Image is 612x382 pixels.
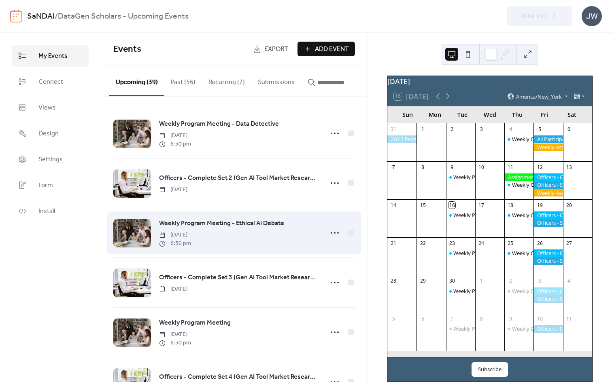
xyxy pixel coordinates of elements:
span: 6:30 pm [159,239,191,248]
div: Sun [394,106,421,123]
div: 1 [478,278,485,285]
a: Officers - Complete Set 2 (Gen AI Tool Market Research Micro-job) [159,173,319,184]
div: 2 [448,126,455,133]
div: Thu [504,106,531,123]
span: 6:30 pm [159,140,191,148]
div: All Participants - Complete Program Assessment Exam [533,135,563,143]
a: Add Event [297,42,355,56]
div: 17 [478,202,485,209]
span: [DATE] [159,285,187,293]
div: 6 [419,316,426,323]
span: Events [113,40,141,58]
div: 21 [390,240,397,247]
a: My Events [12,45,89,67]
button: Subscribe [472,362,508,377]
div: 13 [565,164,572,171]
div: 24 [478,240,485,247]
span: Weekly Program Meeting - Data Detective [159,119,279,129]
div: 10 [536,316,543,323]
div: 11 [507,164,514,171]
div: 27 [565,240,572,247]
div: 15 [419,202,426,209]
div: 2025 Program Enrollment Period [387,135,416,143]
div: 30 [448,278,455,285]
div: Weekly Program Meeting - Ethical AI Debate [446,249,475,257]
span: Settings [38,155,63,165]
div: Officers - Submit Weekly Time Sheet [533,181,563,188]
a: Design [12,122,89,144]
button: Upcoming (39) [109,65,164,96]
span: Install [38,207,55,216]
b: DataGen Scholars - Upcoming Events [58,9,189,24]
span: Form [38,181,53,190]
div: Weekly Assignment: Officers - Check Emails For Next Payment Amounts [533,144,563,151]
div: Weekly Program Meeting [453,173,514,181]
span: [DATE] [159,131,191,140]
div: Mon [421,106,449,123]
span: My Events [38,51,68,61]
div: 11 [565,316,572,323]
div: Officers - Complete Set 1 (Gen AI Tool Market Research Micro-job) [533,173,563,181]
div: 26 [536,240,543,247]
b: / [55,9,58,24]
div: Weekly Office Hours [504,135,533,143]
div: 4 [507,126,514,133]
span: Design [38,129,59,139]
a: Officers - Complete Set 3 (Gen AI Tool Market Research Micro-job) [159,272,319,283]
span: Add Event [315,44,349,54]
div: 1 [419,126,426,133]
div: 9 [448,164,455,171]
div: JW [582,6,602,26]
span: Connect [38,77,63,87]
button: Submissions [251,65,301,95]
div: 3 [536,278,543,285]
div: 18 [507,202,514,209]
div: Officers - Submit Weekly Time Sheet [533,295,563,302]
div: 28 [390,278,397,285]
span: Views [38,103,56,113]
div: [DATE] [387,76,592,87]
a: Install [12,200,89,222]
a: Export [247,42,294,56]
div: Weekly Office Hours [504,249,533,257]
div: Officers - Submit Weekly Time Sheet [533,257,563,264]
button: Past (56) [164,65,202,95]
div: Weekly Office Hours [512,249,561,257]
div: Weekly Office Hours [504,181,533,188]
div: Weekly Program Meeting - Data Detective [446,211,475,219]
div: 16 [448,202,455,209]
a: Weekly Program Meeting - Ethical AI Debate [159,218,284,229]
a: Form [12,174,89,196]
div: 12 [536,164,543,171]
button: Recurring (7) [202,65,251,95]
div: 5 [390,316,397,323]
div: 29 [419,278,426,285]
div: Weekly Office Hours [512,135,561,143]
div: 6 [565,126,572,133]
div: Officers - Submit Weekly Time Sheet [533,325,563,332]
div: 5 [536,126,543,133]
div: Weekly Office Hours [504,287,533,295]
span: [DATE] [159,330,191,339]
div: Sat [558,106,586,123]
div: 8 [419,164,426,171]
div: 3 [478,126,485,133]
div: Officers - Complete Set 3 (Gen AI Tool Market Research Micro-job) [533,249,563,257]
div: Weekly Office Hours [504,211,533,219]
div: 23 [448,240,455,247]
div: Weekly Program Meeting [446,287,475,295]
img: logo [10,10,22,23]
div: Officers - Complete Set 4 (Gen AI Tool Market Research Micro-job) [533,287,563,295]
div: 10 [478,164,485,171]
a: Connect [12,71,89,93]
div: 9 [507,316,514,323]
div: Weekly Program Meeting [446,325,475,332]
span: Export [264,44,288,54]
div: Tue [449,106,476,123]
div: 4 [565,278,572,285]
span: 6:30 pm [159,339,191,347]
div: Weekly Program Meeting [453,287,514,295]
span: Weekly Program Meeting [159,318,231,328]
